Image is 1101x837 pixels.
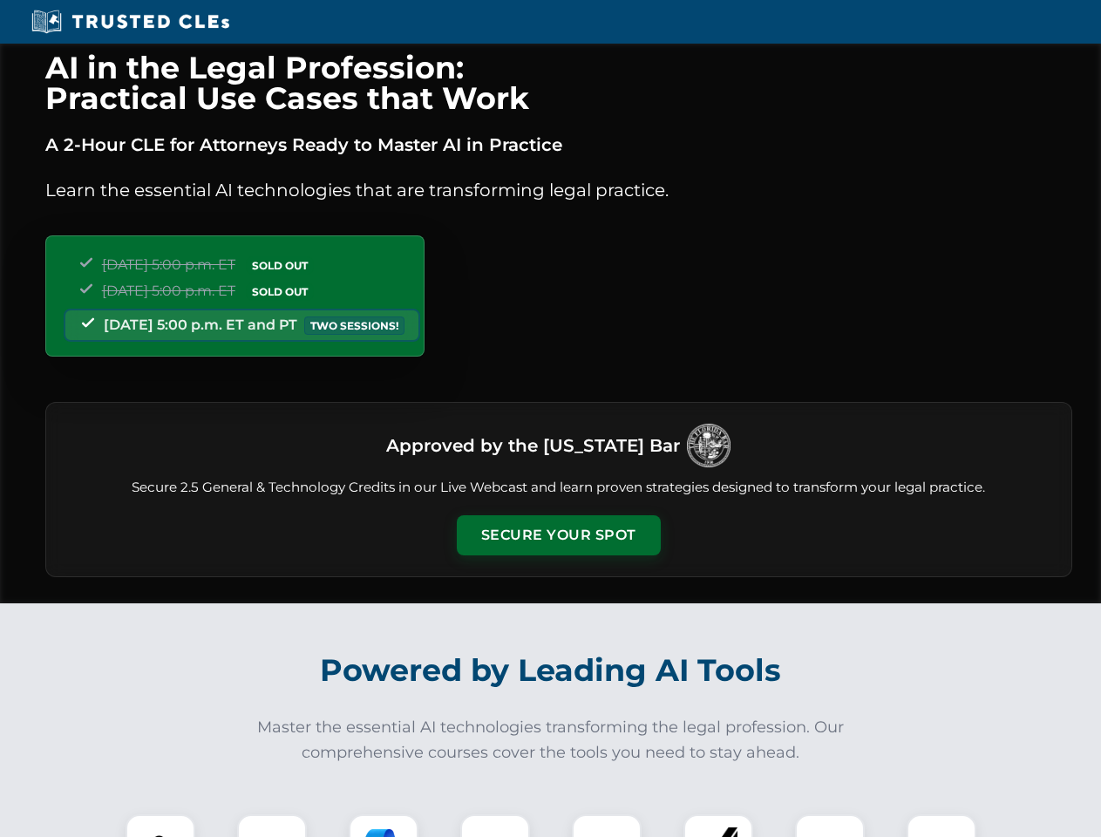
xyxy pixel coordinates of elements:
img: Trusted CLEs [26,9,234,35]
span: SOLD OUT [246,256,314,275]
h3: Approved by the [US_STATE] Bar [386,430,680,461]
span: [DATE] 5:00 p.m. ET [102,282,235,299]
p: Master the essential AI technologies transforming the legal profession. Our comprehensive courses... [246,715,856,766]
button: Secure Your Spot [457,515,661,555]
p: A 2-Hour CLE for Attorneys Ready to Master AI in Practice [45,131,1072,159]
h1: AI in the Legal Profession: Practical Use Cases that Work [45,52,1072,113]
img: Logo [687,424,731,467]
h2: Powered by Leading AI Tools [68,640,1034,701]
span: [DATE] 5:00 p.m. ET [102,256,235,273]
p: Secure 2.5 General & Technology Credits in our Live Webcast and learn proven strategies designed ... [67,478,1050,498]
span: SOLD OUT [246,282,314,301]
p: Learn the essential AI technologies that are transforming legal practice. [45,176,1072,204]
